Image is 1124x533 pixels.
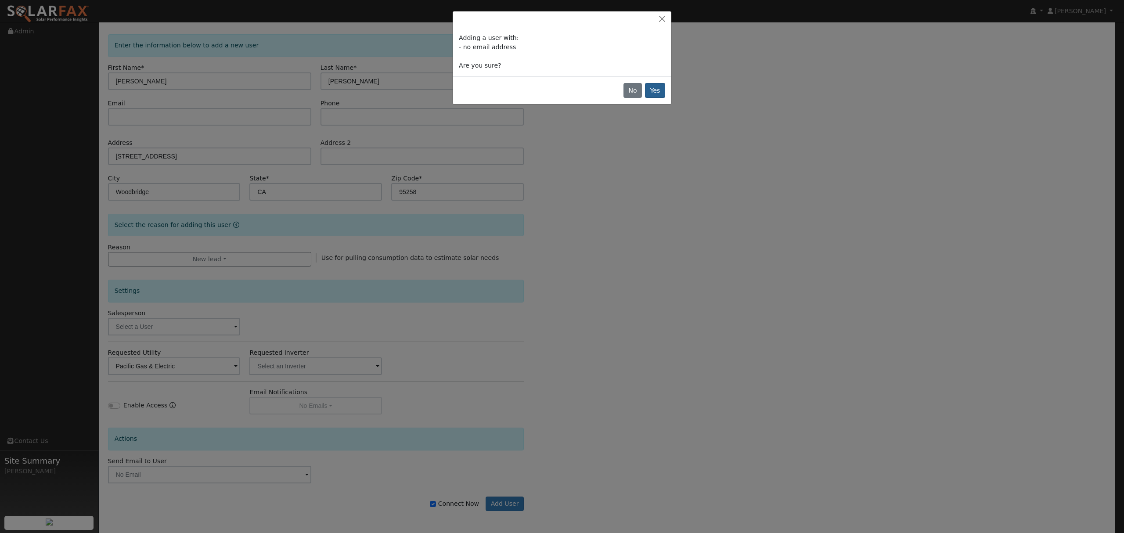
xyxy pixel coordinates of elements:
[459,62,501,69] span: Are you sure?
[459,34,519,41] span: Adding a user with:
[656,14,668,24] button: Close
[623,83,642,98] button: No
[645,83,665,98] button: Yes
[459,43,516,50] span: - no email address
